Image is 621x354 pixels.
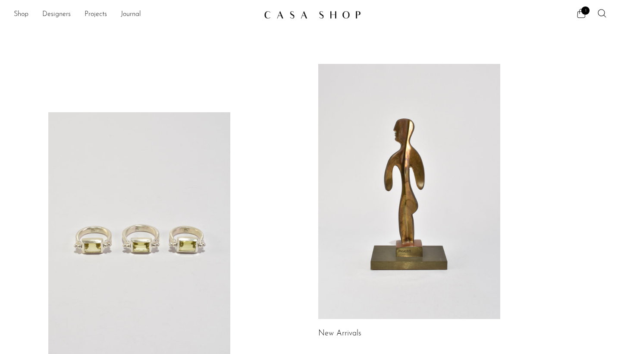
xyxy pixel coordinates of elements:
span: 1 [581,6,590,15]
a: Shop [14,9,28,20]
a: Projects [85,9,107,20]
a: Designers [42,9,71,20]
nav: Desktop navigation [14,7,257,22]
a: New Arrivals [318,330,361,338]
a: Journal [121,9,141,20]
ul: NEW HEADER MENU [14,7,257,22]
